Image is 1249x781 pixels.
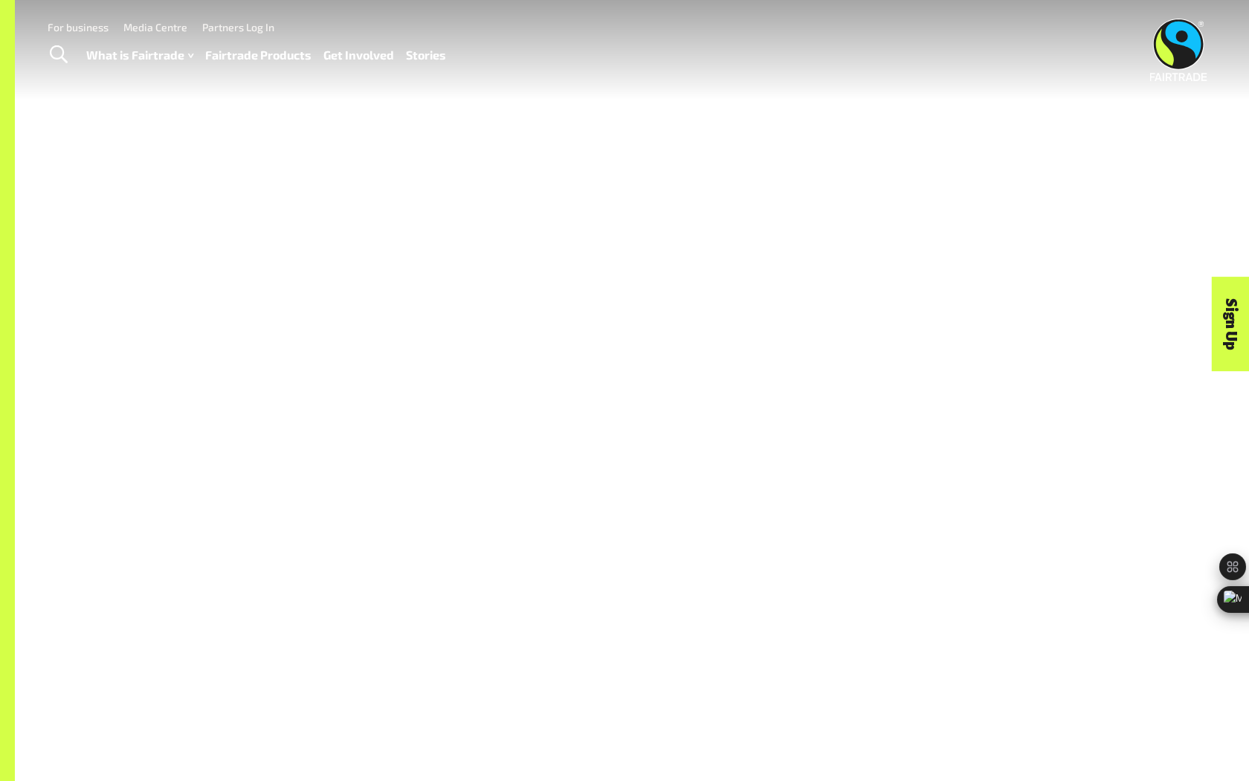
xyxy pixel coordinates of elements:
[406,45,446,66] a: Stories
[48,21,109,33] a: For business
[123,21,187,33] a: Media Centre
[202,21,274,33] a: Partners Log In
[1150,19,1207,81] img: Fairtrade Australia New Zealand logo
[323,45,394,66] a: Get Involved
[86,45,193,66] a: What is Fairtrade
[205,45,312,66] a: Fairtrade Products
[40,36,77,74] a: Toggle Search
